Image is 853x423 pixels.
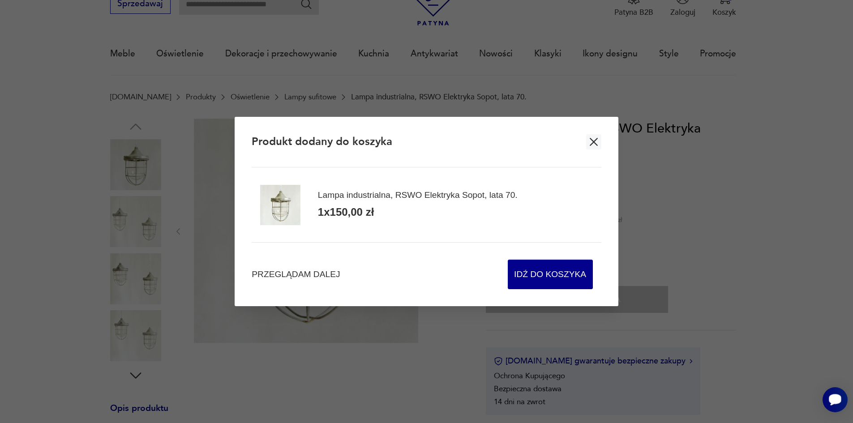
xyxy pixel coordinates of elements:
[252,135,392,149] h2: Produkt dodany do koszyka
[252,269,340,281] button: Przeglądam dalej
[508,260,593,289] button: Idź do koszyka
[514,260,586,289] span: Idź do koszyka
[260,185,300,225] img: Zdjęcie produktu
[318,190,518,200] div: Lampa industrialna, RSWO Elektryka Sopot, lata 70.
[823,387,848,412] iframe: Smartsupp widget button
[318,205,374,219] div: 1 x 150,00 zł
